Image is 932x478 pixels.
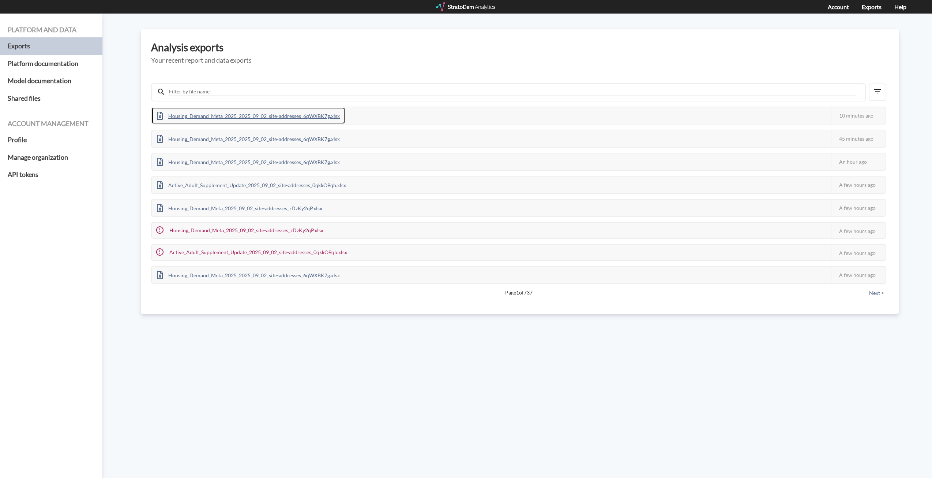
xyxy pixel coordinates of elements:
[177,289,861,296] span: Page 1 of 737
[152,223,328,238] div: Housing_Demand_Meta_2025_09_02_site-addresses_zDzKy2qP.xlsx
[152,271,345,277] a: Housing_Demand_Meta_2025_2025_09_02_site-addresses_6qWXBK7g.xlsx
[831,223,886,239] div: A few hours ago
[152,135,345,141] a: Housing_Demand_Meta_2025_2025_09_02_site-addresses_6qWXBK7g.xlsx
[828,3,849,10] a: Account
[152,177,351,193] div: Active_Adult_Supplement_Update_2025_09_02_site-addresses_0qkkO9qb.xlsx
[152,267,345,283] div: Housing_Demand_Meta_2025_2025_09_02_site-addresses_6qWXBK7g.xlsx
[152,112,345,118] a: Housing_Demand_Meta_2025_2025_09_02_site-addresses_6qWXBK7g.xlsx
[151,57,889,64] h5: Your recent report and data exports
[8,72,95,90] a: Model documentation
[8,131,95,149] a: Profile
[8,26,95,34] h4: Platform and data
[8,37,95,55] a: Exports
[831,200,886,216] div: A few hours ago
[8,120,95,127] h4: Account management
[831,267,886,283] div: A few hours ago
[8,55,95,73] a: Platform documentation
[152,200,327,216] div: Housing_Demand_Meta_2025_09_02_site-addresses_zDzKy2qP.xlsx
[152,181,351,187] a: Active_Adult_Supplement_Update_2025_09_02_site-addresses_0qkkO9qb.xlsx
[831,177,886,193] div: A few hours ago
[152,204,327,210] a: Housing_Demand_Meta_2025_09_02_site-addresses_zDzKy2qP.xlsx
[8,166,95,184] a: API tokens
[151,42,889,53] h3: Analysis exports
[152,130,345,147] div: Housing_Demand_Meta_2025_2025_09_02_site-addresses_6qWXBK7g.xlsx
[152,158,345,164] a: Housing_Demand_Meta_2025_2025_09_02_site-addresses_6qWXBK7g.xlsx
[152,245,352,260] div: Active_Adult_Supplement_Update_2025_09_02_site-addresses_0qkkO9qb.xlsx
[831,130,886,147] div: 45 minutes ago
[831,107,886,124] div: 10 minutes ago
[168,88,856,96] input: Filter by file name
[867,289,886,297] button: Next >
[152,153,345,170] div: Housing_Demand_Meta_2025_2025_09_02_site-addresses_6qWXBK7g.xlsx
[152,107,345,124] div: Housing_Demand_Meta_2025_2025_09_02_site-addresses_6qWXBK7g.xlsx
[831,153,886,170] div: An hour ago
[831,245,886,261] div: A few hours ago
[894,3,906,10] a: Help
[8,149,95,166] a: Manage organization
[862,3,882,10] a: Exports
[8,90,95,107] a: Shared files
